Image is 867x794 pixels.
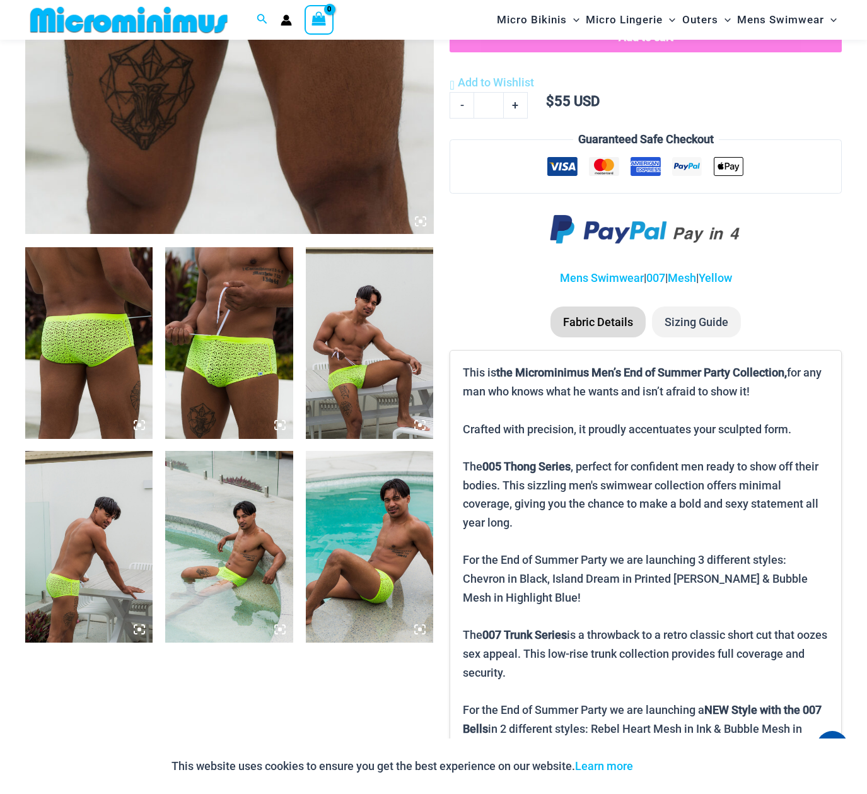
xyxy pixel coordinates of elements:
[504,92,528,119] a: +
[586,4,663,36] span: Micro Lingerie
[546,93,600,109] bdi: 55 USD
[652,307,741,338] li: Sizing Guide
[646,271,665,284] a: 007
[737,4,824,36] span: Mens Swimwear
[492,2,842,38] nav: Site Navigation
[450,92,474,119] a: -
[497,4,567,36] span: Micro Bikinis
[165,247,293,439] img: Bells Highlight Yellow 007 Trunk
[482,460,571,473] b: 005 Thong Series
[734,4,840,36] a: Mens SwimwearMenu ToggleMenu Toggle
[306,247,433,439] img: Bells Highlight Yellow 007 Trunk
[682,4,718,36] span: Outers
[306,451,433,643] img: Bells Highlight Yellow 007 Trunk
[257,12,268,28] a: Search icon link
[25,247,153,439] img: Bells Highlight Yellow 007 Trunk
[450,73,533,92] a: Add to Wishlist
[165,451,293,643] img: Bells Highlight Yellow 007 Trunk
[699,271,732,284] a: Yellow
[643,751,696,781] button: Accept
[281,15,292,26] a: Account icon link
[494,4,583,36] a: Micro BikinisMenu ToggleMenu Toggle
[573,130,719,149] legend: Guaranteed Safe Checkout
[550,307,646,338] li: Fabric Details
[560,271,644,284] a: Mens Swimwear
[463,703,822,735] b: NEW Style with the 007 Bells
[458,76,534,89] span: Add to Wishlist
[668,271,696,284] a: Mesh
[824,4,837,36] span: Menu Toggle
[450,269,842,288] p: | | |
[546,93,554,109] span: $
[482,628,567,641] b: 007 Trunk Series
[663,4,675,36] span: Menu Toggle
[567,4,579,36] span: Menu Toggle
[25,6,233,34] img: MM SHOP LOGO FLAT
[583,4,678,36] a: Micro LingerieMenu ToggleMenu Toggle
[305,5,334,34] a: View Shopping Cart, empty
[575,759,633,773] a: Learn more
[474,92,503,119] input: Product quantity
[679,4,734,36] a: OutersMenu ToggleMenu Toggle
[718,4,731,36] span: Menu Toggle
[172,757,633,776] p: This website uses cookies to ensure you get the best experience on our website.
[25,451,153,643] img: Bells Highlight Yellow 007 Trunk
[496,366,787,379] b: the Microminimus Men’s End of Summer Party Collection,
